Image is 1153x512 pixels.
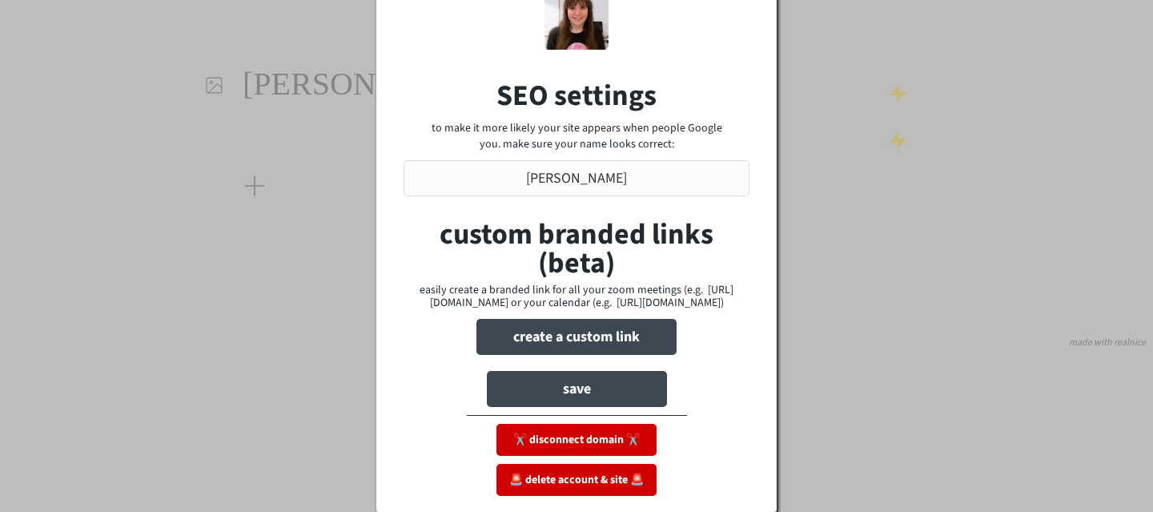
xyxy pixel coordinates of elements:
[440,214,719,284] strong: custom branded links (beta)
[496,464,657,496] button: 🚨 delete account & site 🚨
[423,121,730,152] div: to make it more likely your site appears when people Google you. make sure your name looks correct:
[487,371,667,407] button: save
[496,424,657,456] button: ✂️ disconnect domain ✂️
[476,319,677,355] button: create a custom link
[404,284,749,311] div: easily create a branded link for all your zoom meetings (e.g. [URL][DOMAIN_NAME] or your calendar...
[496,75,657,116] strong: SEO settings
